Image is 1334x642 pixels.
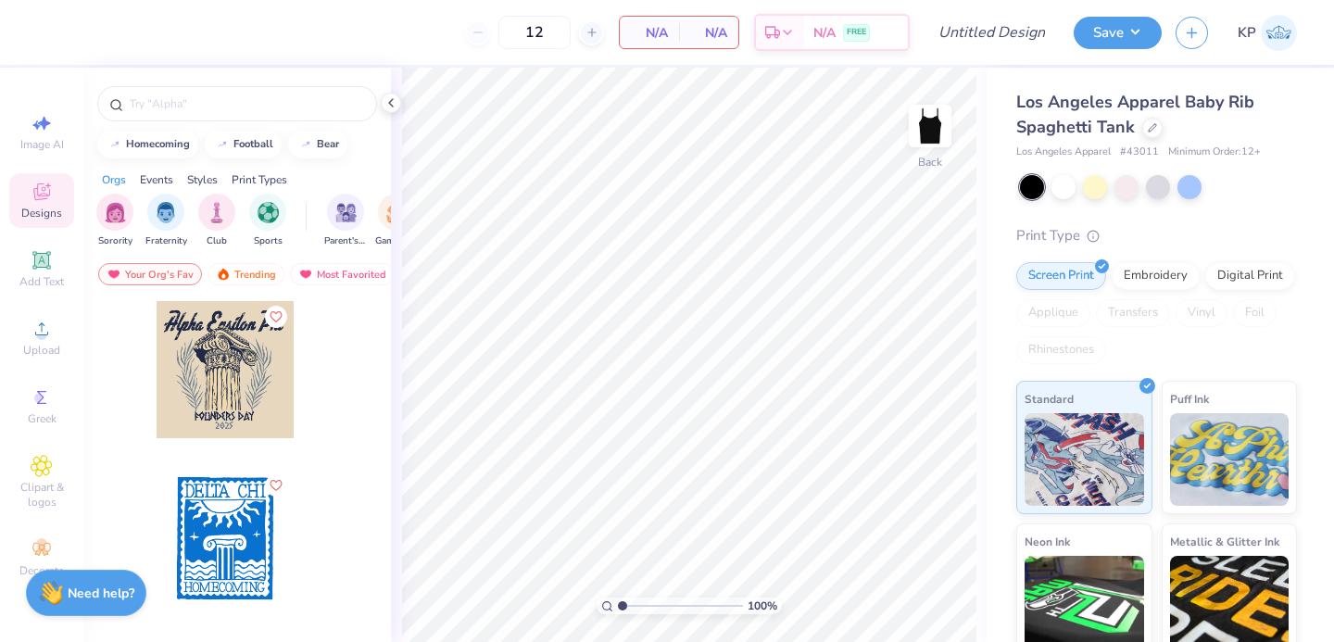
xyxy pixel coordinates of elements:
img: Puff Ink [1170,413,1290,506]
div: Screen Print [1016,262,1106,290]
span: KP [1238,22,1256,44]
button: filter button [249,194,286,248]
div: Embroidery [1112,262,1200,290]
span: Neon Ink [1025,532,1070,551]
img: trending.gif [216,268,231,281]
button: filter button [324,194,367,248]
span: Club [207,234,227,248]
div: Print Type [1016,225,1297,246]
button: filter button [96,194,133,248]
div: Events [140,171,173,188]
span: Standard [1025,389,1074,409]
span: Image AI [20,137,64,152]
span: Upload [23,343,60,358]
div: filter for Club [198,194,235,248]
div: Rhinestones [1016,336,1106,364]
img: trend_line.gif [107,139,122,150]
span: # 43011 [1120,145,1159,160]
button: Save [1074,17,1162,49]
div: Orgs [102,171,126,188]
span: Sorority [98,234,132,248]
div: filter for Sorority [96,194,133,248]
div: filter for Sports [249,194,286,248]
span: Designs [21,206,62,220]
div: Applique [1016,299,1090,327]
button: filter button [198,194,235,248]
div: Your Org's Fav [98,263,202,285]
button: Like [265,474,287,497]
div: Trending [208,263,284,285]
img: Game Day Image [386,202,408,223]
img: Sorority Image [105,202,126,223]
div: Print Types [232,171,287,188]
button: filter button [375,194,418,248]
span: Sports [254,234,283,248]
img: Sports Image [258,202,279,223]
div: Styles [187,171,218,188]
div: homecoming [126,139,190,149]
img: Parent's Weekend Image [335,202,357,223]
div: Digital Print [1205,262,1295,290]
span: Game Day [375,234,418,248]
img: trend_line.gif [298,139,313,150]
button: bear [288,131,347,158]
img: Club Image [207,202,227,223]
div: football [233,139,273,149]
span: Fraternity [145,234,187,248]
span: Add Text [19,274,64,289]
img: most_fav.gif [107,268,121,281]
img: most_fav.gif [298,268,313,281]
div: Back [918,154,942,170]
div: bear [317,139,339,149]
input: – – [498,16,571,49]
div: Vinyl [1176,299,1227,327]
button: filter button [145,194,187,248]
input: Try "Alpha" [128,94,365,113]
input: Untitled Design [924,14,1060,51]
span: Parent's Weekend [324,234,367,248]
button: Like [265,306,287,328]
span: Los Angeles Apparel Baby Rib Spaghetti Tank [1016,91,1254,138]
span: Los Angeles Apparel [1016,145,1111,160]
div: Most Favorited [290,263,395,285]
div: filter for Game Day [375,194,418,248]
div: Transfers [1096,299,1170,327]
img: trend_line.gif [215,139,230,150]
img: Back [912,107,949,145]
span: Decorate [19,563,64,578]
div: Foil [1233,299,1277,327]
span: Puff Ink [1170,389,1209,409]
img: Standard [1025,413,1144,506]
span: N/A [631,23,668,43]
button: homecoming [97,131,198,158]
img: Keely Page [1261,15,1297,51]
strong: Need help? [68,585,134,602]
span: N/A [813,23,836,43]
span: Metallic & Glitter Ink [1170,532,1279,551]
span: Minimum Order: 12 + [1168,145,1261,160]
span: N/A [690,23,727,43]
div: filter for Fraternity [145,194,187,248]
span: Greek [28,411,57,426]
span: FREE [847,26,866,39]
div: filter for Parent's Weekend [324,194,367,248]
button: football [205,131,282,158]
span: Clipart & logos [9,480,74,510]
a: KP [1238,15,1297,51]
span: 100 % [748,598,777,614]
img: Fraternity Image [156,202,176,223]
